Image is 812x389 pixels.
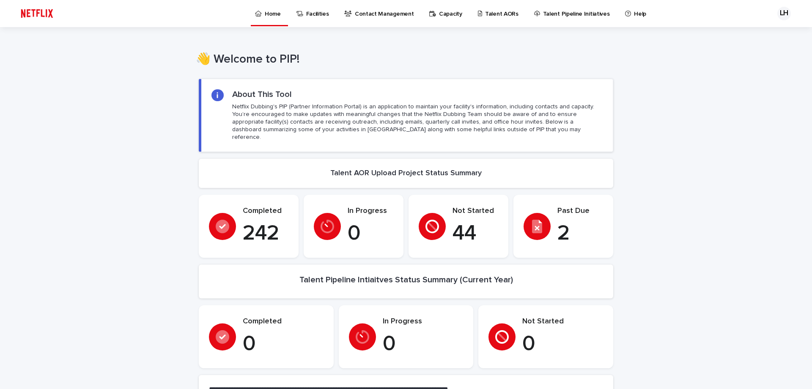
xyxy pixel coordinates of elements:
p: Completed [243,317,324,326]
p: 0 [243,331,324,357]
div: LH [777,7,791,20]
p: 0 [348,221,393,246]
h1: 👋 Welcome to PIP! [196,52,610,67]
p: Completed [243,207,288,216]
h2: Talent AOR Upload Project Status Summary [330,169,482,178]
h2: Talent Pipeline Intiaitves Status Summary (Current Year) [299,275,513,285]
p: Not Started [522,317,603,326]
p: 44 [453,221,498,246]
img: ifQbXi3ZQGMSEF7WDB7W [17,5,57,22]
p: 0 [383,331,464,357]
p: Not Started [453,207,498,216]
p: 0 [522,331,603,357]
p: In Progress [348,207,393,216]
p: Past Due [557,207,603,216]
p: In Progress [383,317,464,326]
p: 2 [557,221,603,246]
p: Netflix Dubbing's PIP (Partner Information Portal) is an application to maintain your facility's ... [232,103,603,141]
h2: About This Tool [232,89,292,99]
p: 242 [243,221,288,246]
